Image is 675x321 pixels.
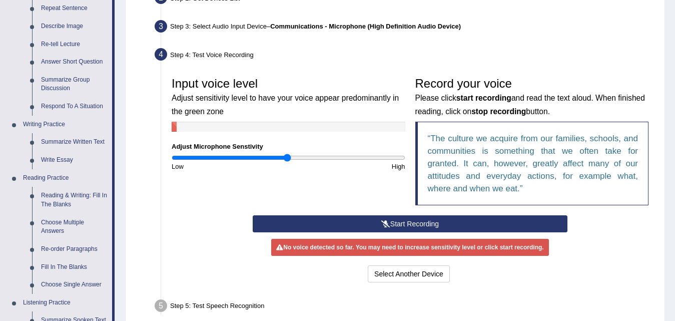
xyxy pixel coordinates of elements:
[37,151,112,169] a: Write Essay
[37,36,112,54] a: Re-tell Lecture
[172,94,399,115] small: Adjust sensitivity level to have your voice appear predominantly in the green zone
[267,23,461,30] span: –
[37,187,112,213] a: Reading & Writing: Fill In The Blanks
[150,296,660,318] div: Step 5: Test Speech Recognition
[167,162,288,171] div: Low
[19,169,112,187] a: Reading Practice
[271,239,548,256] div: No voice detected so far. You may need to increase sensitivity level or click start recording.
[150,45,660,67] div: Step 4: Test Voice Recording
[471,107,526,116] b: stop recording
[19,116,112,134] a: Writing Practice
[37,214,112,240] a: Choose Multiple Answers
[172,142,263,151] label: Adjust Microphone Senstivity
[150,17,660,39] div: Step 3: Select Audio Input Device
[37,98,112,116] a: Respond To A Situation
[415,77,649,117] h3: Record your voice
[19,294,112,312] a: Listening Practice
[37,240,112,258] a: Re-order Paragraphs
[172,77,405,117] h3: Input voice level
[288,162,410,171] div: High
[37,71,112,98] a: Summarize Group Discussion
[270,23,461,30] b: Communications - Microphone (High Definition Audio Device)
[456,94,511,102] b: start recording
[37,133,112,151] a: Summarize Written Text
[37,53,112,71] a: Answer Short Question
[428,134,638,193] q: The culture we acquire from our families, schools, and communities is something that we often tak...
[37,258,112,276] a: Fill In The Blanks
[253,215,567,232] button: Start Recording
[415,94,645,115] small: Please click and read the text aloud. When finished reading, click on button.
[37,18,112,36] a: Describe Image
[37,276,112,294] a: Choose Single Answer
[368,265,450,282] button: Select Another Device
